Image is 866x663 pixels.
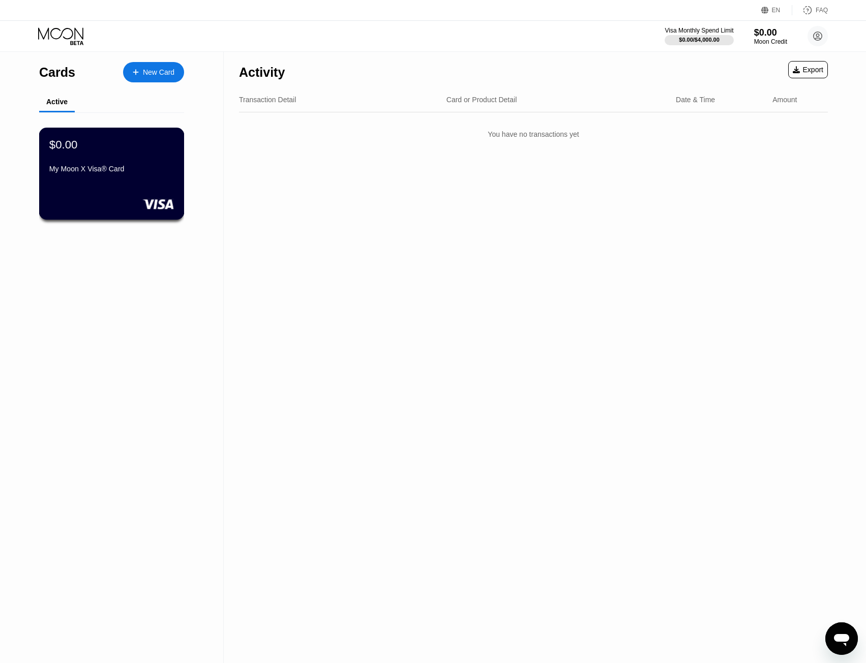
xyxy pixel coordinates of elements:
[239,96,296,104] div: Transaction Detail
[792,5,828,15] div: FAQ
[46,98,68,106] div: Active
[754,27,787,45] div: $0.00Moon Credit
[754,38,787,45] div: Moon Credit
[49,165,174,173] div: My Moon X Visa® Card
[816,7,828,14] div: FAQ
[793,66,823,74] div: Export
[772,96,797,104] div: Amount
[446,96,517,104] div: Card or Product Detail
[49,138,78,151] div: $0.00
[40,128,184,219] div: $0.00My Moon X Visa® Card
[676,96,715,104] div: Date & Time
[665,27,733,34] div: Visa Monthly Spend Limit
[665,27,733,45] div: Visa Monthly Spend Limit$0.00/$4,000.00
[679,37,720,43] div: $0.00 / $4,000.00
[772,7,781,14] div: EN
[239,120,828,148] div: You have no transactions yet
[239,65,285,80] div: Activity
[39,65,75,80] div: Cards
[123,62,184,82] div: New Card
[761,5,792,15] div: EN
[788,61,828,78] div: Export
[143,68,174,77] div: New Card
[754,27,787,38] div: $0.00
[825,622,858,655] iframe: Button to launch messaging window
